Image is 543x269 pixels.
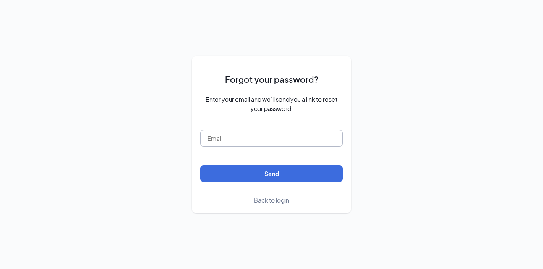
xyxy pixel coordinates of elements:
a: Back to login [254,195,289,205]
span: Back to login [254,196,289,204]
span: Enter your email and we’ll send you a link to reset your password. [200,95,343,113]
span: Forgot your password? [225,73,318,86]
input: Email [200,130,343,147]
button: Send [200,165,343,182]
